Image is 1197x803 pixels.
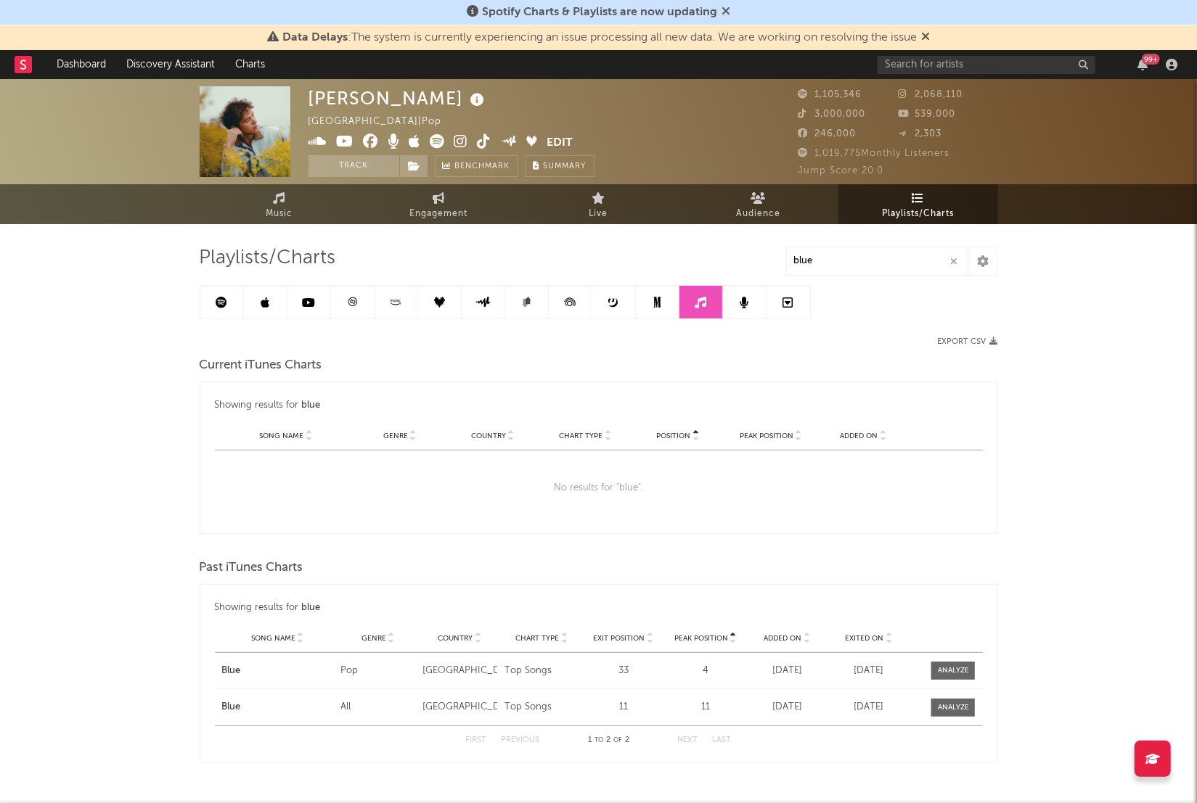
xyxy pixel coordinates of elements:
[309,86,489,110] div: [PERSON_NAME]
[589,205,608,223] span: Live
[722,7,730,18] span: Dismiss
[740,432,793,440] span: Peak Position
[301,599,320,617] div: blue
[222,700,334,715] a: Blue
[215,599,983,617] div: Showing results for
[383,432,408,440] span: Genre
[674,634,728,643] span: Peak Position
[1142,54,1160,65] div: 99 +
[750,664,825,678] div: [DATE]
[116,50,225,79] a: Discovery Assistant
[438,634,473,643] span: Country
[361,634,386,643] span: Genre
[422,700,497,715] div: [GEOGRAPHIC_DATA]
[504,664,579,678] div: Top Songs
[341,664,416,678] div: Pop
[282,32,917,44] span: : The system is currently experiencing an issue processing all new data. We are working on resolv...
[526,155,595,177] button: Summary
[798,149,950,158] span: 1,019,775 Monthly Listeners
[200,559,303,577] span: Past iTunes Charts
[309,155,399,177] button: Track
[764,634,801,643] span: Added On
[259,432,303,440] span: Song Name
[786,247,968,276] input: Search Playlists/Charts
[838,184,998,224] a: Playlists/Charts
[657,432,691,440] span: Position
[46,50,116,79] a: Dashboard
[613,737,622,744] span: of
[309,113,459,131] div: [GEOGRAPHIC_DATA] | Pop
[455,158,510,176] span: Benchmark
[736,205,780,223] span: Audience
[798,129,857,139] span: 246,000
[569,732,649,749] div: 1 2 2
[225,50,275,79] a: Charts
[482,7,717,18] span: Spotify Charts & Playlists are now updating
[587,664,661,678] div: 33
[898,129,941,139] span: 2,303
[515,634,559,643] span: Chart Type
[200,357,322,374] span: Current iTunes Charts
[266,205,293,223] span: Music
[215,397,983,414] div: Showing results for
[422,664,497,678] div: [GEOGRAPHIC_DATA]
[832,700,907,715] div: [DATE]
[215,450,983,526] div: No results for " blue ".
[841,432,878,440] span: Added On
[547,134,573,152] button: Edit
[882,205,954,223] span: Playlists/Charts
[798,110,866,119] span: 3,000,000
[471,432,506,440] span: Country
[713,736,732,744] button: Last
[594,634,645,643] span: Exit Position
[200,184,359,224] a: Music
[301,397,320,414] div: blue
[200,250,336,267] span: Playlists/Charts
[587,700,661,715] div: 11
[679,184,838,224] a: Audience
[410,205,468,223] span: Engagement
[750,700,825,715] div: [DATE]
[798,90,862,99] span: 1,105,346
[1137,59,1148,70] button: 99+
[559,432,602,440] span: Chart Type
[595,737,603,744] span: to
[898,110,955,119] span: 539,000
[878,56,1095,74] input: Search for artists
[519,184,679,224] a: Live
[678,736,698,744] button: Next
[832,664,907,678] div: [DATE]
[359,184,519,224] a: Engagement
[846,634,884,643] span: Exited On
[282,32,348,44] span: Data Delays
[668,700,743,715] div: 11
[504,700,579,715] div: Top Songs
[544,162,587,170] span: Summary
[222,664,334,678] a: Blue
[898,90,963,99] span: 2,068,110
[921,32,930,44] span: Dismiss
[435,155,518,177] a: Benchmark
[938,337,998,346] button: Export CSV
[668,664,743,678] div: 4
[466,736,487,744] button: First
[341,700,416,715] div: All
[798,166,884,176] span: Jump Score: 20.0
[502,736,540,744] button: Previous
[251,634,295,643] span: Song Name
